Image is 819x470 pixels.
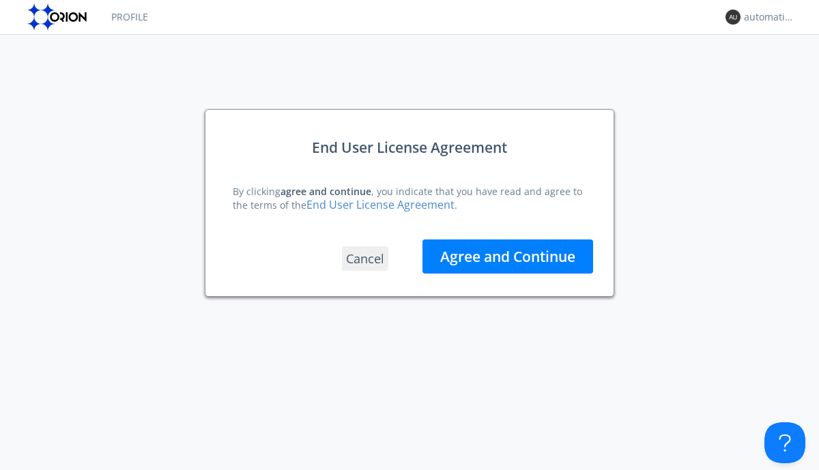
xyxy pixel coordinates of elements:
[744,10,795,24] div: automation+usermanager+1755819580
[422,239,593,274] button: Agree and Continue
[281,185,371,198] strong: agree and continue
[306,197,455,212] a: End User License Agreement
[764,422,805,463] iframe: Toggle Customer Support
[342,246,388,271] button: Cancel
[27,3,91,31] img: orion-labs-logo.svg
[233,185,586,212] div: By clicking , you indicate that you have read and agree to the terms of the .
[312,137,507,158] div: End User License Agreement
[725,10,741,25] img: 373638.png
